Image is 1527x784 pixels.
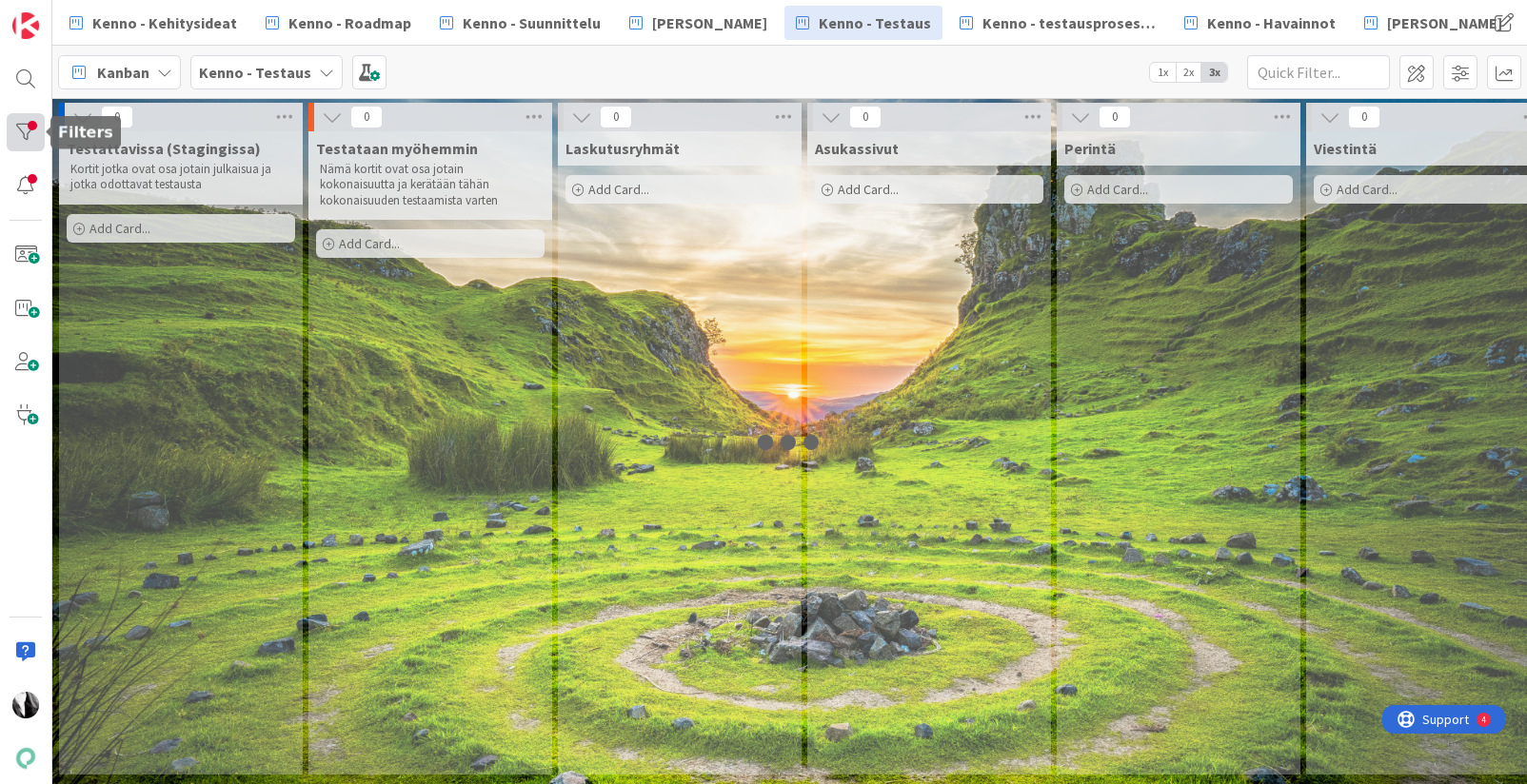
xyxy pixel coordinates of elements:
[1201,63,1227,82] span: 3x
[12,745,39,772] img: avatar
[58,6,248,40] a: Kenno - Kehitysideat
[588,181,649,198] span: Add Card...
[1314,139,1377,158] span: Viestintä
[1150,63,1176,82] span: 1x
[838,181,899,198] span: Add Card...
[92,11,237,34] span: Kenno - Kehitysideat
[99,8,104,23] div: 4
[97,61,149,84] span: Kanban
[12,12,39,39] img: Visit kanbanzone.com
[1353,6,1514,40] a: [PERSON_NAME]
[101,106,133,128] span: 0
[67,139,261,158] span: Testattavissa (Stagingissa)
[1207,11,1336,34] span: Kenno - Havainnot
[849,106,882,128] span: 0
[815,139,899,158] span: Asukassivut
[784,6,942,40] a: Kenno - Testaus
[1348,106,1380,128] span: 0
[948,6,1167,40] a: Kenno - testausprosessi/Featureflagit
[89,220,150,237] span: Add Card...
[600,106,632,128] span: 0
[254,6,423,40] a: Kenno - Roadmap
[1247,55,1390,89] input: Quick Filter...
[618,6,779,40] a: [PERSON_NAME]
[12,692,39,718] img: KV
[819,11,931,34] span: Kenno - Testaus
[339,235,400,252] span: Add Card...
[1173,6,1347,40] a: Kenno - Havainnot
[982,11,1156,34] span: Kenno - testausprosessi/Featureflagit
[70,162,291,193] p: Kortit jotka ovat osa jotain julkaisua ja jotka odottavat testausta
[1087,181,1148,198] span: Add Card...
[1064,139,1116,158] span: Perintä
[1176,63,1201,82] span: 2x
[199,63,311,82] b: Kenno - Testaus
[1337,181,1398,198] span: Add Card...
[1099,106,1131,128] span: 0
[58,124,113,142] h5: Filters
[350,106,383,128] span: 0
[652,11,767,34] span: [PERSON_NAME]
[288,11,411,34] span: Kenno - Roadmap
[1387,11,1502,34] span: [PERSON_NAME]
[428,6,612,40] a: Kenno - Suunnittelu
[316,139,478,158] span: Testataan myöhemmin
[320,162,541,208] p: Nämä kortit ovat osa jotain kokonaisuutta ja kerätään tähän kokonaisuuden testaamista varten
[40,3,87,26] span: Support
[565,139,680,158] span: Laskutusryhmät
[463,11,601,34] span: Kenno - Suunnittelu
